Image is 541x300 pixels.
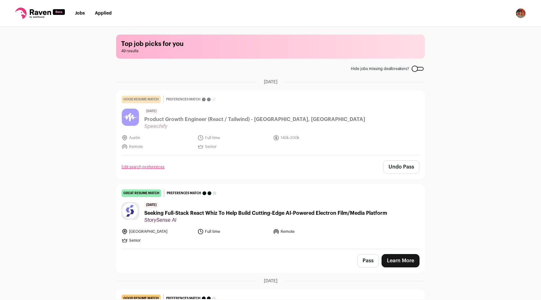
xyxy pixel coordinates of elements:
[166,96,201,103] span: Preferences match
[197,144,270,150] li: Senior
[121,48,420,54] span: 49 results
[121,237,194,244] li: Senior
[121,189,161,197] div: great resume match
[121,135,194,141] li: Austin
[197,228,270,235] li: Full time
[383,160,420,174] button: Undo Pass
[121,40,420,48] h1: Top job picks for you
[75,11,85,16] a: Jobs
[516,8,526,18] button: Open dropdown
[144,108,159,114] span: [DATE]
[273,135,345,141] li: 140k-200k
[144,209,387,217] span: Seeking Full-Stack React Whiz To Help Build Cutting-Edge AI-Powered Electron Film/Media Platform
[144,217,387,223] span: StorySense AI
[121,96,161,103] div: good resume match
[122,109,139,126] img: 59b05ed76c69f6ff723abab124283dfa738d80037756823f9fc9e3f42b66bce3.jpg
[121,164,165,169] a: Edit search preferences
[144,116,365,123] span: Product Growth Engineer (React / Tailwind) - [GEOGRAPHIC_DATA], [GEOGRAPHIC_DATA]
[273,228,345,235] li: Remote
[122,202,139,220] img: 10639857-21fbc933ab2f35440e04c93302d0524a-medium_jpg.jpg
[121,228,194,235] li: [GEOGRAPHIC_DATA]
[357,254,379,267] button: Pass
[116,184,425,249] a: great resume match Preferences match [DATE] Seeking Full-Stack React Whiz To Help Build Cutting-E...
[516,8,526,18] img: 1438337-medium_jpg
[116,91,425,155] a: good resume match Preferences match [DATE] Product Growth Engineer (React / Tailwind) - [GEOGRAPH...
[351,66,409,71] span: Hide jobs missing dealbreakers?
[144,123,365,130] span: Speechify
[382,254,420,267] a: Learn More
[197,135,270,141] li: Full time
[167,190,201,196] span: Preferences match
[121,144,194,150] li: Remote
[95,11,112,16] a: Applied
[264,278,277,284] span: [DATE]
[264,79,277,85] span: [DATE]
[144,202,159,208] span: [DATE]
